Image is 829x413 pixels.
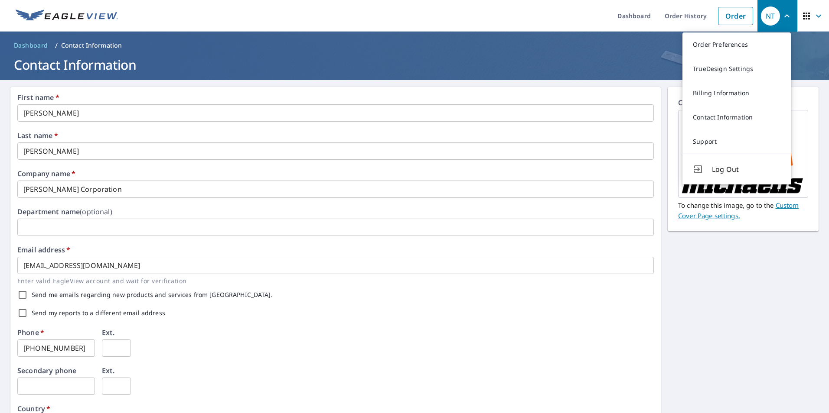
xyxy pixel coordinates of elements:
[17,367,76,374] label: Secondary phone
[682,81,791,105] a: Billing Information
[682,154,791,184] button: Log Out
[102,367,115,374] label: Ext.
[102,329,115,336] label: Ext.
[61,41,122,50] p: Contact Information
[718,7,753,25] a: Order
[682,105,791,129] a: Contact Information
[32,292,273,298] label: Send me emails regarding new products and services from [GEOGRAPHIC_DATA].
[682,57,791,81] a: TrueDesign Settings
[682,32,791,57] a: Order Preferences
[678,97,808,110] p: Company Logo
[17,132,58,139] label: Last name
[80,207,112,216] b: (optional)
[761,6,780,26] div: NT
[55,40,58,51] li: /
[17,208,112,215] label: Department name
[10,56,819,74] h1: Contact Information
[17,329,44,336] label: Phone
[678,198,808,221] p: To change this image, go to the
[682,129,791,154] a: Support
[17,94,59,101] label: First name
[17,246,70,253] label: Email address
[17,170,75,177] label: Company name
[32,310,165,316] label: Send my reports to a different email address
[10,39,52,52] a: Dashboard
[712,164,780,174] span: Log Out
[10,39,819,52] nav: breadcrumb
[17,405,50,412] label: Country
[17,276,648,286] p: Enter valid EagleView account and wait for verification
[16,10,118,23] img: EV Logo
[679,111,808,197] img: Michaelis_logo.png
[14,41,48,50] span: Dashboard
